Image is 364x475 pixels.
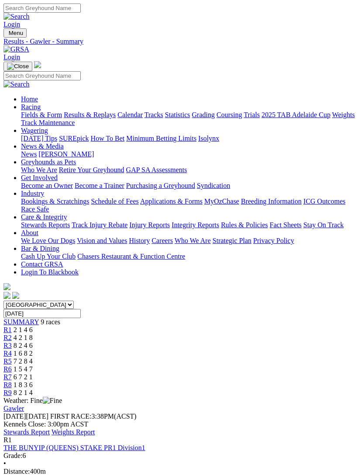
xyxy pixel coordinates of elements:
a: ICG Outcomes [303,198,345,205]
a: Login [3,53,20,61]
a: Applications & Forms [140,198,203,205]
a: History [129,237,150,244]
span: Menu [9,30,23,36]
a: Results & Replays [64,111,116,118]
a: Careers [151,237,173,244]
button: Toggle navigation [3,28,27,38]
a: Injury Reports [129,221,170,229]
img: Fine [43,397,62,405]
a: Racing [21,103,41,111]
a: Stay On Track [303,221,343,229]
a: Become an Owner [21,182,73,189]
span: 6 7 2 1 [14,373,33,381]
a: R8 [3,381,12,388]
span: 8 2 1 4 [14,389,33,396]
a: Coursing [216,111,242,118]
span: R2 [3,334,12,341]
a: Isolynx [198,135,219,142]
a: Tracks [144,111,163,118]
a: Chasers Restaurant & Function Centre [77,253,185,260]
div: Industry [21,198,361,213]
a: Grading [192,111,215,118]
a: [DATE] Tips [21,135,57,142]
a: Track Injury Rebate [72,221,127,229]
span: 4 2 1 8 [14,334,33,341]
a: Privacy Policy [253,237,294,244]
img: GRSA [3,45,29,53]
a: Calendar [117,111,143,118]
a: SUREpick [59,135,89,142]
a: Fact Sheets [270,221,302,229]
a: R6 [3,365,12,373]
button: Toggle navigation [3,62,32,71]
img: twitter.svg [12,292,19,299]
a: Greyhounds as Pets [21,158,76,166]
a: News & Media [21,142,64,150]
a: Wagering [21,127,48,134]
span: [DATE] [3,413,48,420]
a: R7 [3,373,12,381]
a: Syndication [197,182,230,189]
a: Minimum Betting Limits [126,135,196,142]
a: Care & Integrity [21,213,67,221]
a: R4 [3,350,12,357]
img: Search [3,80,30,88]
a: Rules & Policies [221,221,268,229]
a: Become a Trainer [75,182,124,189]
a: News [21,150,37,158]
a: SUMMARY [3,318,39,326]
span: Weather: Fine [3,397,62,404]
span: 8 2 4 6 [14,342,33,349]
div: Get Involved [21,182,361,190]
a: Weights Report [52,428,95,436]
a: Login [3,21,20,28]
span: Distance: [3,468,30,475]
span: Grade: [3,452,23,459]
a: [PERSON_NAME] [38,150,94,158]
a: Statistics [165,111,190,118]
img: Search [3,13,30,21]
a: Industry [21,190,44,197]
a: R9 [3,389,12,396]
div: About [21,237,361,245]
a: 2025 TAB Adelaide Cup [261,111,330,118]
a: Stewards Report [3,428,50,436]
a: Schedule of Fees [91,198,138,205]
a: Fields & Form [21,111,62,118]
img: Close [7,63,29,70]
a: Race Safe [21,205,49,213]
a: Purchasing a Greyhound [126,182,195,189]
input: Search [3,3,81,13]
a: Get Involved [21,174,58,181]
a: THE BUNYIP (QUEENS) STAKE PR1 Division1 [3,444,145,451]
a: Vision and Values [77,237,127,244]
img: logo-grsa-white.png [3,283,10,290]
input: Search [3,71,81,80]
a: We Love Our Dogs [21,237,75,244]
a: Who We Are [175,237,211,244]
a: R1 [3,326,12,333]
span: 3:38PM(ACST) [50,413,137,420]
div: Care & Integrity [21,221,361,229]
span: 9 races [41,318,60,326]
a: Strategic Plan [213,237,251,244]
div: Results - Gawler - Summary [3,38,361,45]
div: News & Media [21,150,361,158]
a: R5 [3,357,12,365]
a: Home [21,95,38,103]
div: 6 [3,452,361,460]
a: Stewards Reports [21,221,70,229]
div: Wagering [21,135,361,142]
a: MyOzChase [204,198,239,205]
a: Cash Up Your Club [21,253,76,260]
a: Contact GRSA [21,260,63,268]
a: Breeding Information [241,198,302,205]
a: Retire Your Greyhound [59,166,124,173]
a: Weights [332,111,355,118]
a: Trials [244,111,260,118]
